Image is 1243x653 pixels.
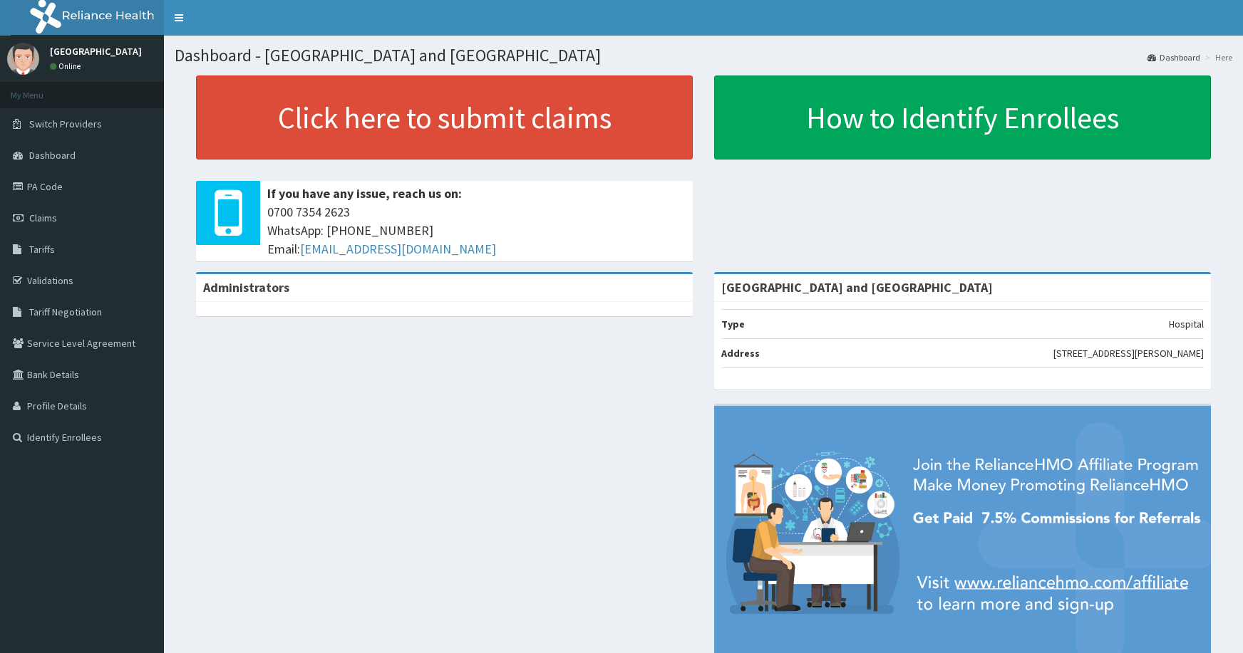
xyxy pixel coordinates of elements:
[29,211,57,224] span: Claims
[175,46,1232,65] h1: Dashboard - [GEOGRAPHIC_DATA] and [GEOGRAPHIC_DATA]
[721,318,745,330] b: Type
[196,75,693,160] a: Click here to submit claims
[29,117,102,130] span: Switch Providers
[267,185,462,202] b: If you have any issue, reach us on:
[1169,317,1204,331] p: Hospital
[267,203,686,258] span: 0700 7354 2623 WhatsApp: [PHONE_NUMBER] Email:
[7,43,39,75] img: User Image
[1147,51,1200,63] a: Dashboard
[50,46,142,56] p: [GEOGRAPHIC_DATA]
[50,61,84,71] a: Online
[721,279,993,296] strong: [GEOGRAPHIC_DATA] and [GEOGRAPHIC_DATA]
[29,243,55,256] span: Tariffs
[1202,51,1232,63] li: Here
[29,149,76,162] span: Dashboard
[714,75,1211,160] a: How to Identify Enrollees
[29,305,102,318] span: Tariff Negotiation
[203,279,289,296] b: Administrators
[1053,346,1204,360] p: [STREET_ADDRESS][PERSON_NAME]
[721,347,760,360] b: Address
[300,241,496,257] a: [EMAIL_ADDRESS][DOMAIN_NAME]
